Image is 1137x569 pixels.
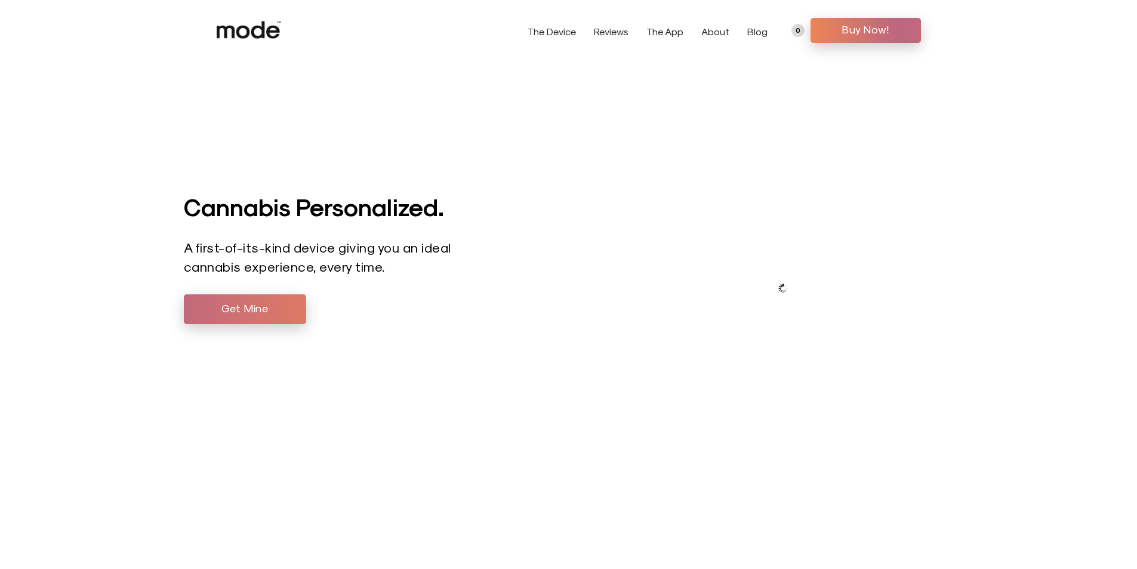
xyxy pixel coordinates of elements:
a: The Device [528,26,576,37]
h1: Cannabis Personalized. [184,192,556,220]
a: 0 [791,24,805,37]
a: About [701,26,729,37]
a: Blog [747,26,768,37]
a: The App [646,26,683,37]
span: Get Mine [193,299,297,317]
span: Buy Now! [819,20,912,38]
p: A first-of-its-kind device giving you an ideal cannabis experience, every time. [184,238,455,276]
a: Reviews [594,26,628,37]
a: Buy Now! [811,18,921,43]
a: Get Mine [184,294,306,324]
